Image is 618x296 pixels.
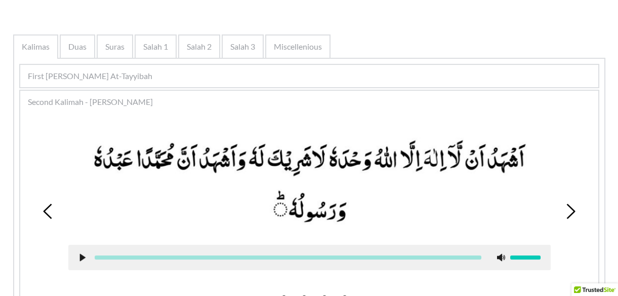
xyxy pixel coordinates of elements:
[28,96,153,108] span: Second Kalimah - [PERSON_NAME]
[28,70,152,82] span: First [PERSON_NAME] At-Tayyibah
[68,41,87,53] span: Duas
[143,41,168,53] span: Salah 1
[274,41,322,53] span: Miscellenious
[105,41,125,53] span: Suras
[22,41,50,53] span: Kalimas
[230,41,255,53] span: Salah 3
[187,41,212,53] span: Salah 2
